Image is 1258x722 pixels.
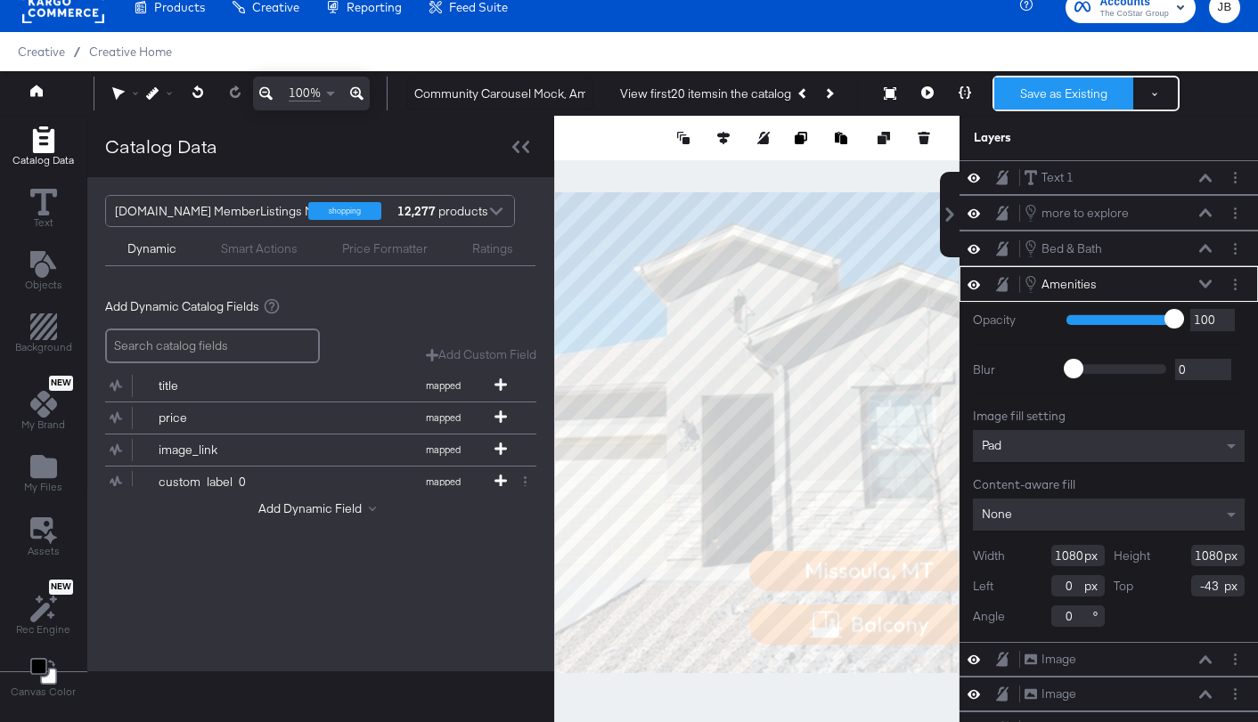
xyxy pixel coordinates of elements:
button: Add Rectangle [4,310,83,361]
div: Dynamic [127,240,176,257]
button: Add Files [13,450,73,500]
button: image_linkmapped [105,434,514,466]
div: Ratings [472,240,513,257]
span: None [982,506,1012,522]
button: more to explore [1024,203,1130,223]
div: Bed & Bath [1042,240,1102,257]
label: Blur [973,361,1053,378]
button: Save as Existing [994,77,1133,110]
div: Image [1042,685,1076,702]
button: Image [1024,650,1077,669]
button: Add Text [14,247,73,297]
div: products [395,196,448,226]
button: Image [1024,685,1077,703]
span: / [65,45,89,59]
label: Height [1114,548,1150,564]
span: Rec Engine [16,622,70,637]
button: Previous Product [791,77,816,110]
div: shopping [308,202,381,220]
span: New [49,377,73,389]
button: pricemapped [105,402,514,434]
div: Amenities [1042,276,1097,293]
div: custom_label_0 [159,474,288,491]
svg: Paste image [835,132,847,144]
span: 100% [289,85,321,101]
span: Background [15,340,72,354]
span: mapped [394,411,492,424]
div: Image [1042,651,1076,668]
div: Price Formatter [342,240,428,257]
label: Top [1114,578,1133,595]
div: View first 20 items in the catalog [620,85,791,102]
button: NewRec Engine [5,575,81,642]
span: The CoStar Group [1099,7,1169,21]
span: mapped [394,379,492,392]
button: Layer Options [1226,685,1245,703]
button: Add Rectangle [2,122,85,173]
div: Catalog Data [105,134,217,159]
button: custom_label_0mapped [105,466,514,498]
button: Next Product [816,77,841,110]
button: Layer Options [1226,168,1245,187]
div: image_linkmapped [105,434,536,466]
input: Search catalog fields [105,329,320,363]
div: Layers [974,129,1156,146]
button: Add Dynamic Field [258,500,383,517]
button: Assets [17,512,70,564]
svg: Copy image [795,132,807,144]
span: Catalog Data [12,153,74,167]
span: My Brand [21,418,65,432]
div: title [159,377,288,394]
span: mapped [394,475,492,488]
div: pricemapped [105,402,536,434]
div: price [159,410,288,426]
button: Layer Options [1226,239,1245,258]
span: Text [34,215,53,230]
label: Left [973,578,993,595]
span: Pad [982,437,1001,453]
button: NewMy Brand [11,372,76,438]
label: Width [973,548,1005,564]
div: Smart Actions [221,240,298,257]
button: Layer Options [1226,204,1245,223]
span: Assets [28,544,60,558]
div: titlemapped [105,370,536,402]
button: Layer Options [1226,650,1245,669]
div: custom_label_0mapped [105,466,536,498]
span: Creative [18,45,65,59]
span: mapped [394,443,492,456]
span: Add Dynamic Catalog Fields [105,298,259,315]
span: Canvas Color [11,685,76,699]
div: image_link [159,442,288,458]
button: Text 1 [1024,168,1074,187]
button: Copy image [795,129,813,147]
div: Text 1 [1042,169,1074,186]
div: more to explore [1042,205,1129,222]
div: [DOMAIN_NAME] MemberListings MST [115,196,328,226]
label: Opacity [973,312,1053,329]
label: Angle [973,608,1005,625]
span: My Files [24,480,62,494]
button: titlemapped [105,370,514,402]
button: Add Custom Field [426,346,536,363]
a: Creative Home [89,45,172,59]
div: Content-aware fill [973,476,1245,493]
button: Paste image [835,129,853,147]
button: Text [20,184,68,235]
div: Image fill setting [973,408,1245,425]
span: Objects [25,278,62,292]
button: Bed & Bath [1024,239,1103,258]
span: New [49,581,73,593]
button: Layer Options [1226,275,1245,294]
button: Amenities [1024,274,1098,294]
strong: 12,277 [395,196,438,226]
